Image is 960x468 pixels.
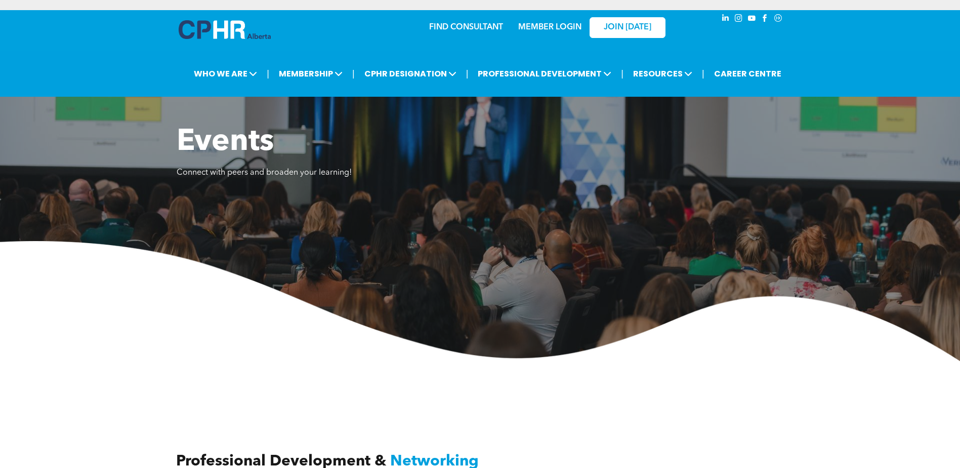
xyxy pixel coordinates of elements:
a: JOIN [DATE] [590,17,665,38]
span: JOIN [DATE] [604,23,651,32]
a: MEMBER LOGIN [518,23,581,31]
a: Social network [773,13,784,26]
li: | [702,63,704,84]
li: | [621,63,623,84]
li: | [466,63,469,84]
a: FIND CONSULTANT [429,23,503,31]
span: PROFESSIONAL DEVELOPMENT [475,64,614,83]
a: facebook [760,13,771,26]
a: instagram [733,13,744,26]
span: MEMBERSHIP [276,64,346,83]
span: WHO WE ARE [191,64,260,83]
li: | [267,63,269,84]
a: CAREER CENTRE [711,64,784,83]
span: CPHR DESIGNATION [361,64,460,83]
span: RESOURCES [630,64,695,83]
span: Events [177,127,274,158]
li: | [352,63,355,84]
span: Connect with peers and broaden your learning! [177,169,352,177]
a: youtube [746,13,758,26]
img: A blue and white logo for cp alberta [179,20,271,39]
a: linkedin [720,13,731,26]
